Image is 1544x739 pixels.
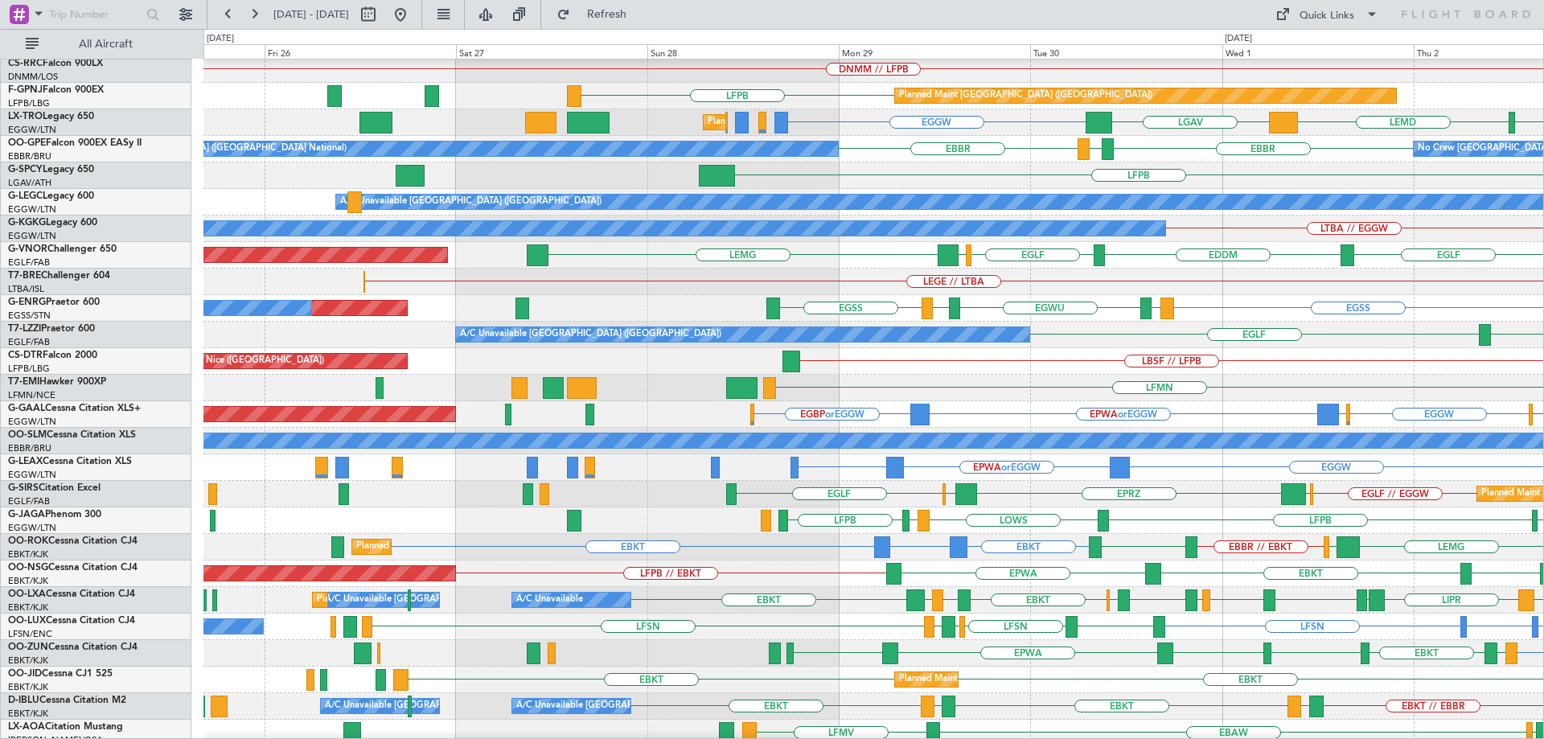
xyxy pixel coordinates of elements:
span: G-ENRG [8,298,46,307]
span: OO-SLM [8,430,47,440]
a: LFMN/NCE [8,389,55,401]
span: Refresh [573,9,641,20]
span: OO-ZUN [8,643,48,652]
a: EBBR/BRU [8,442,51,454]
span: G-JAGA [8,510,45,519]
span: OO-LXA [8,589,46,599]
span: G-LEGC [8,191,43,201]
input: Trip Number [49,2,142,27]
span: T7-BRE [8,271,41,281]
div: Fri 26 [265,44,456,59]
a: CS-DTRFalcon 2000 [8,351,97,360]
span: CS-RRC [8,59,43,68]
span: [DATE] - [DATE] [273,7,349,22]
a: OO-JIDCessna CJ1 525 [8,669,113,679]
span: OO-LUX [8,616,46,626]
a: EBKT/KJK [8,708,48,720]
div: A/C Unavailable [GEOGRAPHIC_DATA] ([GEOGRAPHIC_DATA]) [460,322,721,347]
a: T7-EMIHawker 900XP [8,377,106,387]
div: [DATE] [207,32,234,46]
div: A/C Unavailable [GEOGRAPHIC_DATA]-[GEOGRAPHIC_DATA] [516,694,773,718]
span: G-VNOR [8,244,47,254]
a: CS-RRCFalcon 900LX [8,59,103,68]
a: EGGW/LTN [8,203,56,216]
a: EBKT/KJK [8,575,48,587]
a: G-VNORChallenger 650 [8,244,117,254]
div: No Crew [GEOGRAPHIC_DATA] ([GEOGRAPHIC_DATA] National) [77,137,347,161]
a: EGLF/FAB [8,336,50,348]
button: Quick Links [1267,2,1386,27]
span: D-IBLU [8,696,39,705]
a: EGGW/LTN [8,416,56,428]
a: EGGW/LTN [8,230,56,242]
a: T7-BREChallenger 604 [8,271,110,281]
a: OO-ROKCessna Citation CJ4 [8,536,138,546]
div: Planned Maint Kortrijk-[GEOGRAPHIC_DATA] [899,667,1086,692]
a: F-GPNJFalcon 900EX [8,85,104,95]
div: Wed 1 [1222,44,1414,59]
div: Sat 27 [456,44,647,59]
a: OO-LXACessna Citation CJ4 [8,589,135,599]
a: EGSS/STN [8,310,51,322]
span: G-LEAX [8,457,43,466]
a: DNMM/LOS [8,71,58,83]
span: G-KGKG [8,218,46,228]
div: Quick Links [1300,8,1354,24]
a: OO-SLMCessna Citation XLS [8,430,136,440]
a: G-JAGAPhenom 300 [8,510,101,519]
a: EBKT/KJK [8,655,48,667]
div: Planned Maint [GEOGRAPHIC_DATA] ([GEOGRAPHIC_DATA]) [708,110,961,134]
div: Planned Maint Nice ([GEOGRAPHIC_DATA]) [145,349,324,373]
a: OO-GPEFalcon 900EX EASy II [8,138,142,148]
a: T7-LZZIPraetor 600 [8,324,95,334]
span: LX-AOA [8,722,45,732]
a: G-KGKGLegacy 600 [8,218,97,228]
span: OO-NSG [8,563,48,573]
a: LFSN/ENC [8,628,52,640]
div: Tue 30 [1030,44,1222,59]
a: G-LEAXCessna Citation XLS [8,457,132,466]
a: G-ENRGPraetor 600 [8,298,100,307]
button: All Aircraft [18,31,175,57]
a: G-GAALCessna Citation XLS+ [8,404,141,413]
a: LFPB/LBG [8,363,50,375]
div: Sun 28 [647,44,839,59]
span: LX-TRO [8,112,43,121]
div: Planned Maint Kortrijk-[GEOGRAPHIC_DATA] [356,535,544,559]
span: OO-GPE [8,138,46,148]
a: G-SPCYLegacy 650 [8,165,94,174]
span: F-GPNJ [8,85,43,95]
a: OO-LUXCessna Citation CJ4 [8,616,135,626]
span: CS-DTR [8,351,43,360]
a: EGGW/LTN [8,522,56,534]
span: G-SIRS [8,483,39,493]
a: LFPB/LBG [8,97,50,109]
a: G-SIRSCitation Excel [8,483,101,493]
span: OO-ROK [8,536,48,546]
a: EBKT/KJK [8,601,48,614]
a: EGGW/LTN [8,469,56,481]
a: LX-AOACitation Mustang [8,722,123,732]
span: G-SPCY [8,165,43,174]
a: LTBA/ISL [8,283,44,295]
a: OO-NSGCessna Citation CJ4 [8,563,138,573]
div: [DATE] [1225,32,1252,46]
a: EGLF/FAB [8,257,50,269]
span: All Aircraft [42,39,170,50]
div: Planned Maint Kortrijk-[GEOGRAPHIC_DATA] [317,588,504,612]
span: T7-EMI [8,377,39,387]
span: OO-JID [8,669,42,679]
div: Planned Maint [GEOGRAPHIC_DATA] ([GEOGRAPHIC_DATA]) [899,84,1152,108]
a: EGLF/FAB [8,495,50,507]
span: G-GAAL [8,404,45,413]
a: OO-ZUNCessna Citation CJ4 [8,643,138,652]
a: EBKT/KJK [8,681,48,693]
span: T7-LZZI [8,324,41,334]
a: LGAV/ATH [8,177,51,189]
div: Mon 29 [839,44,1030,59]
a: EBKT/KJK [8,548,48,560]
a: G-LEGCLegacy 600 [8,191,94,201]
a: EBBR/BRU [8,150,51,162]
div: A/C Unavailable [GEOGRAPHIC_DATA] ([GEOGRAPHIC_DATA] National) [325,694,624,718]
div: A/C Unavailable [GEOGRAPHIC_DATA] ([GEOGRAPHIC_DATA]) [340,190,602,214]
